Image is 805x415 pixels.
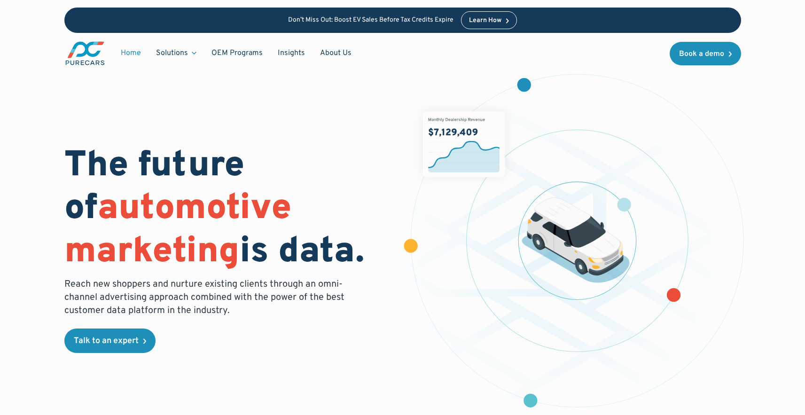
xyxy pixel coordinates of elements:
div: Talk to an expert [74,337,139,345]
a: OEM Programs [204,44,270,62]
img: illustration of a vehicle [522,197,630,283]
a: Insights [270,44,313,62]
div: Learn How [469,17,501,24]
a: Talk to an expert [64,329,156,353]
a: Learn How [461,11,517,29]
div: Book a demo [679,50,724,58]
a: About Us [313,44,359,62]
p: Reach new shoppers and nurture existing clients through an omni-channel advertising approach comb... [64,278,350,317]
a: main [64,40,106,66]
span: automotive marketing [64,187,291,274]
img: purecars logo [64,40,106,66]
div: Solutions [156,48,188,58]
img: chart showing monthly dealership revenue of $7m [422,111,505,177]
h1: The future of is data. [64,145,391,274]
p: Don’t Miss Out: Boost EV Sales Before Tax Credits Expire [288,16,453,24]
a: Book a demo [670,42,741,65]
a: Home [113,44,148,62]
div: Solutions [148,44,204,62]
